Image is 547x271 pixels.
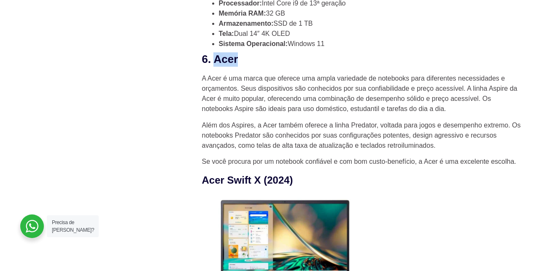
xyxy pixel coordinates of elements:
[395,163,547,271] div: Widget de chat
[202,157,523,167] p: Se você procura por um notebook confiável e com bom custo-benefício, a Acer é uma excelente escolha.
[52,220,94,233] span: Precisa de [PERSON_NAME]?
[202,73,523,114] p: A Acer é uma marca que oferece uma ampla variedade de notebooks para diferentes necessidades e or...
[395,163,547,271] iframe: Chat Widget
[202,174,293,186] strong: Acer Swift X (2024)
[219,40,288,47] strong: Sistema Operacional:
[202,52,523,67] h2: 6. Acer
[219,8,523,19] li: 32 GB
[219,39,523,49] li: Windows 11
[219,29,523,39] li: Dual 14″ 4K OLED
[219,19,523,29] li: SSD de 1 TB
[219,20,274,27] strong: Armazenamento:
[219,30,234,37] strong: Tela:
[202,120,523,151] p: Além dos Aspires, a Acer também oferece a linha Predator, voltada para jogos e desempenho extremo...
[219,10,266,17] strong: Memória RAM:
